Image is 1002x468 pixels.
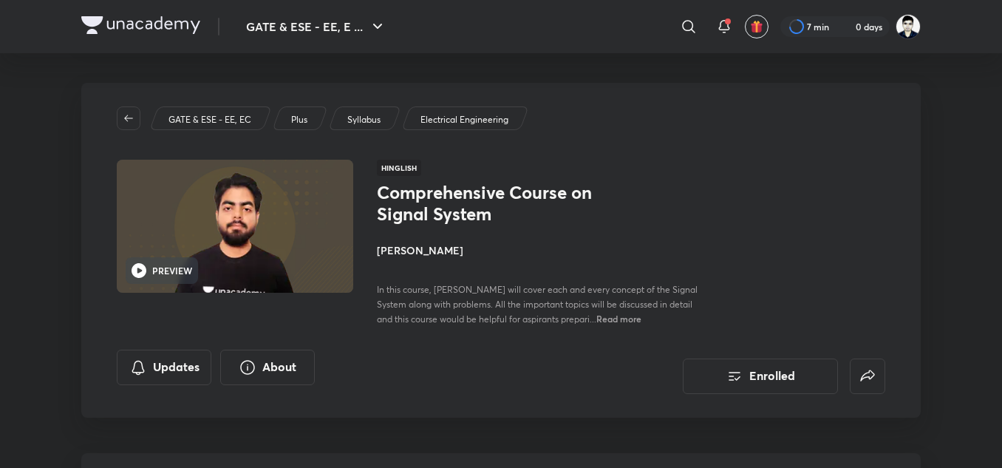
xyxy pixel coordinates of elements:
img: streak [838,19,853,34]
button: avatar [745,15,768,38]
h6: PREVIEW [152,264,192,277]
img: Sachchidanand Kumar [896,14,921,39]
img: avatar [750,20,763,33]
span: Hinglish [377,160,421,176]
button: false [850,359,885,394]
h4: [PERSON_NAME] [377,243,708,258]
a: Company Logo [81,16,200,38]
p: Syllabus [347,113,381,126]
button: Updates [117,350,211,385]
p: Plus [291,113,307,126]
a: GATE & ESE - EE, EC [166,113,254,126]
img: Thumbnail [115,158,355,294]
a: Syllabus [345,113,384,126]
p: GATE & ESE - EE, EC [168,113,251,126]
img: Company Logo [81,16,200,34]
span: In this course, [PERSON_NAME] will cover each and every concept of the Signal System along with p... [377,284,698,325]
a: Electrical Engineering [418,113,511,126]
a: Plus [289,113,310,126]
span: Read more [596,313,641,325]
h1: Comprehensive Course on Signal System [377,182,618,225]
button: About [220,350,315,385]
button: GATE & ESE - EE, E ... [237,12,395,41]
p: Electrical Engineering [420,113,508,126]
button: Enrolled [683,359,838,394]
